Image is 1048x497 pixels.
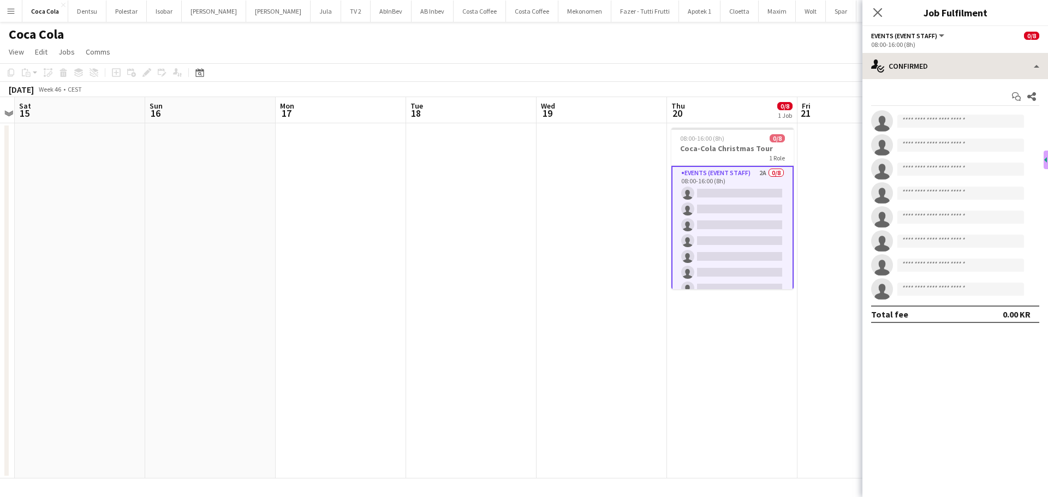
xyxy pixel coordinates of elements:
span: 17 [278,107,294,119]
a: Jobs [54,45,79,59]
span: Jobs [58,47,75,57]
button: Dentsu [68,1,106,22]
app-job-card: 08:00-16:00 (8h)0/8Coca-Cola Christmas Tour1 RoleEvents (Event Staff)2A0/808:00-16:00 (8h) [671,128,794,289]
button: [PERSON_NAME] [246,1,311,22]
span: 18 [409,107,423,119]
span: Mon [280,101,294,111]
button: Apotek 1 [679,1,720,22]
button: TV 2 [341,1,371,22]
span: Wed [541,101,555,111]
span: 0/8 [777,102,793,110]
div: [DATE] [9,84,34,95]
span: Comms [86,47,110,57]
div: Confirmed [862,53,1048,79]
div: 0.00 KR [1003,309,1031,320]
div: Total fee [871,309,908,320]
span: 15 [17,107,31,119]
button: Cloetta [720,1,759,22]
a: View [4,45,28,59]
button: [PERSON_NAME] [182,1,246,22]
span: 1 Role [769,154,785,162]
h1: Coca Cola [9,26,64,43]
button: Wolt [796,1,826,22]
button: Mekonomen [558,1,611,22]
app-card-role: Events (Event Staff)2A0/808:00-16:00 (8h) [671,166,794,316]
button: Jula [311,1,341,22]
button: Events (Event Staff) [871,32,946,40]
button: Maxim [759,1,796,22]
span: Fri [802,101,811,111]
span: Edit [35,47,47,57]
button: Spar [826,1,856,22]
span: 20 [670,107,685,119]
div: 1 Job [778,111,792,119]
h3: Coca-Cola Christmas Tour [671,143,794,153]
a: Edit [31,45,52,59]
span: Sun [150,101,163,111]
a: Comms [81,45,115,59]
span: Tue [410,101,423,111]
span: 19 [539,107,555,119]
div: 08:00-16:00 (8h) [871,40,1039,49]
span: Events (Event Staff) [871,32,937,40]
button: Costa Coffee [506,1,558,22]
span: 21 [800,107,811,119]
div: CEST [68,85,82,93]
button: Fazer - Tutti Frutti [611,1,679,22]
button: AbInBev [371,1,412,22]
span: 0/8 [770,134,785,142]
button: Coca Cola [22,1,68,22]
span: Thu [671,101,685,111]
h3: Job Fulfilment [862,5,1048,20]
button: Polestar [106,1,147,22]
span: 08:00-16:00 (8h) [680,134,724,142]
span: Sat [19,101,31,111]
button: Costa Coffee [454,1,506,22]
button: AB Inbev [412,1,454,22]
button: Isobar [147,1,182,22]
button: Kiwi [856,1,886,22]
span: Week 46 [36,85,63,93]
span: 16 [148,107,163,119]
span: View [9,47,24,57]
span: 0/8 [1024,32,1039,40]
